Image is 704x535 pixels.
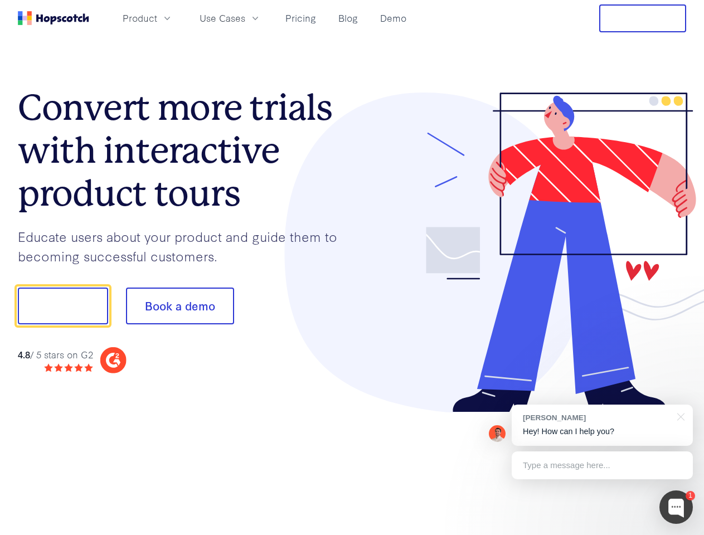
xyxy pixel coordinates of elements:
div: 1 [686,491,695,500]
a: Pricing [281,9,321,27]
button: Book a demo [126,288,234,324]
button: Show me! [18,288,108,324]
div: [PERSON_NAME] [523,412,671,423]
button: Product [116,9,179,27]
strong: 4.8 [18,348,30,361]
a: Home [18,11,89,25]
button: Free Trial [599,4,686,32]
button: Use Cases [193,9,268,27]
h1: Convert more trials with interactive product tours [18,86,352,215]
a: Blog [334,9,362,27]
img: Mark Spera [489,425,506,442]
p: Educate users about your product and guide them to becoming successful customers. [18,227,352,265]
a: Demo [376,9,411,27]
p: Hey! How can I help you? [523,426,682,437]
span: Product [123,11,157,25]
div: Type a message here... [512,451,693,479]
span: Use Cases [200,11,245,25]
div: / 5 stars on G2 [18,348,93,362]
